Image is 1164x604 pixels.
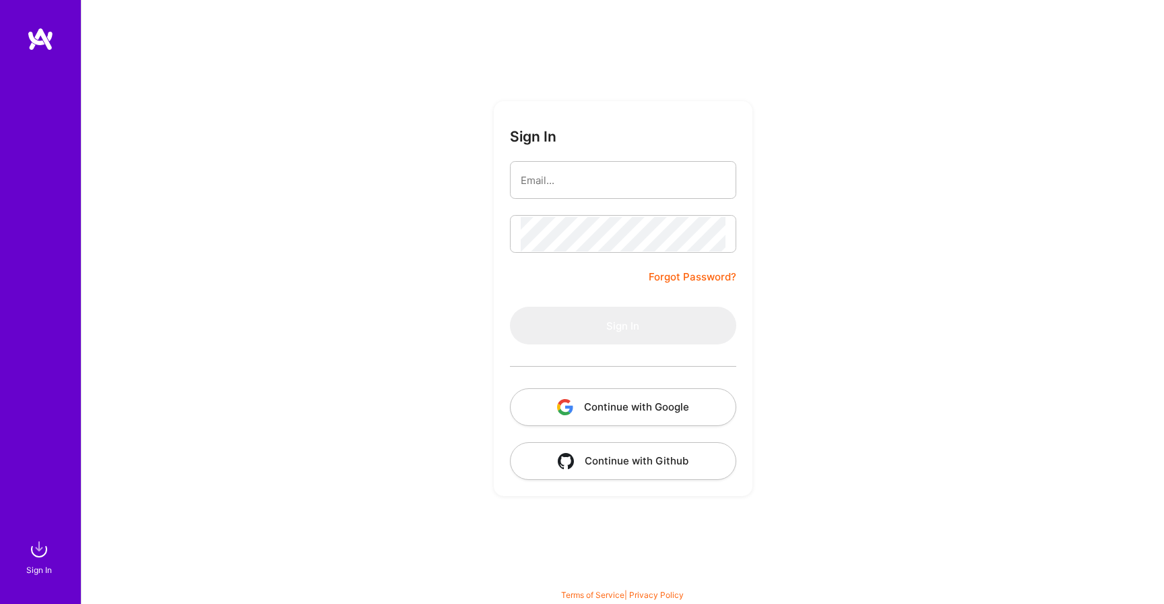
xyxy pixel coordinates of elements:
input: overall type: EMAIL_ADDRESS server type: EMAIL_ADDRESS heuristic type: UNKNOWN_TYPE label: Email.... [521,163,725,198]
a: sign inSign In [28,536,53,577]
a: Forgot Password? [649,269,736,285]
div: © 2025 ATeams Inc., All rights reserved. [81,564,1164,597]
button: Sign In [510,307,736,344]
img: sign in [26,536,53,563]
a: Terms of Service [561,590,624,600]
button: Continue with Github [510,442,736,480]
span: | [561,590,684,600]
img: icon [558,453,574,469]
a: Privacy Policy [629,590,684,600]
img: icon [557,399,573,415]
h3: Sign In [510,128,556,145]
img: logo [27,27,54,51]
div: Sign In [26,563,52,577]
button: Continue with Google [510,388,736,426]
